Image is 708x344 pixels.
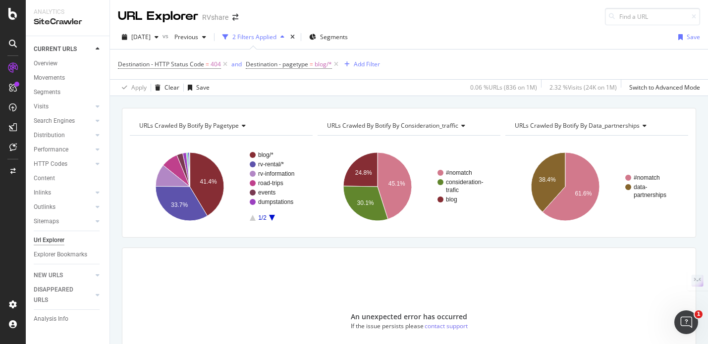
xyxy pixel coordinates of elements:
h4: URLs Crawled By Botify By consideration_traffic [325,118,491,134]
svg: A chart. [130,144,313,230]
span: Previous [170,33,198,41]
text: #nomatch [446,169,472,176]
div: Explorer Bookmarks [34,249,87,260]
button: Add Filter [340,58,380,70]
div: times [288,32,297,42]
div: Distribution [34,130,65,141]
button: Switch to Advanced Mode [625,80,700,96]
span: 1 [695,310,703,318]
span: 404 [211,57,221,71]
div: Movements [34,73,65,83]
div: Apply [131,83,147,92]
div: Inlinks [34,188,51,198]
span: URLs Crawled By Botify By pagetype [139,121,239,130]
div: If the issue persists please [351,322,424,330]
text: 30.1% [357,199,374,206]
a: Content [34,173,103,184]
div: Segments [34,87,60,98]
div: 0.06 % URLs ( 836 on 1M ) [470,83,537,92]
div: Content [34,173,55,184]
a: NEW URLS [34,270,93,281]
div: arrow-right-arrow-left [232,14,238,21]
a: Distribution [34,130,93,141]
div: Switch to Advanced Mode [629,83,700,92]
div: contact support [425,322,468,330]
text: 24.8% [355,169,372,176]
a: Explorer Bookmarks [34,249,103,260]
div: Analytics [34,8,102,16]
button: Segments [305,29,352,45]
div: 2.32 % Visits ( 24K on 1M ) [549,83,617,92]
div: NEW URLS [34,270,63,281]
text: 45.1% [388,180,405,187]
svg: A chart. [505,144,688,230]
text: events [258,189,275,196]
h4: URLs Crawled By Botify By pagetype [137,118,304,134]
span: URLs Crawled By Botify By data_partnerships [515,121,640,130]
text: consideration- [446,179,483,186]
div: CURRENT URLS [34,44,77,54]
text: data- [634,184,647,191]
button: 2 Filters Applied [218,29,288,45]
div: Analysis Info [34,314,68,324]
button: Clear [151,80,179,96]
div: and [231,60,242,68]
div: RVshare [202,12,228,22]
button: Save [674,29,700,45]
a: Overview [34,58,103,69]
text: dumpstations [258,198,293,205]
div: Performance [34,145,68,155]
span: URLs Crawled By Botify By consideration_traffic [327,121,458,130]
text: blog/* [258,151,273,158]
div: HTTP Codes [34,159,67,169]
text: rv-information [258,170,294,177]
text: 1/2 [258,214,267,221]
div: Url Explorer [34,235,64,246]
text: trafic [446,187,459,194]
div: Sitemaps [34,216,59,227]
svg: A chart. [318,144,500,230]
span: 2025 Sep. 19th [131,33,151,41]
span: = [310,60,313,68]
div: Visits [34,101,49,112]
div: URL Explorer [118,8,198,25]
button: Save [184,80,210,96]
a: Performance [34,145,93,155]
a: Url Explorer [34,235,103,246]
text: rv-rental/* [258,161,284,168]
text: #nomatch [634,174,660,181]
a: Outlinks [34,202,93,212]
text: 41.4% [200,178,217,185]
a: Inlinks [34,188,93,198]
h4: URLs Crawled By Botify By data_partnerships [513,118,679,134]
div: Add Filter [354,60,380,68]
a: DISAPPEARED URLS [34,285,93,305]
text: 38.4% [539,176,556,183]
div: 2 Filters Applied [232,33,276,41]
div: Save [196,83,210,92]
div: DISAPPEARED URLS [34,285,84,305]
text: partnerships [634,192,666,198]
div: Clear [164,83,179,92]
a: Movements [34,73,103,83]
div: Search Engines [34,116,75,126]
div: Outlinks [34,202,55,212]
text: blog [446,196,457,203]
a: Segments [34,87,103,98]
iframe: Intercom live chat [674,310,698,334]
span: Destination - pagetype [246,60,308,68]
a: Visits [34,101,93,112]
div: SiteCrawler [34,16,102,28]
a: CURRENT URLS [34,44,93,54]
button: Previous [170,29,210,45]
a: Analysis Info [34,314,103,324]
span: vs [163,32,170,40]
text: 33.7% [171,201,188,208]
input: Find a URL [605,8,700,25]
div: Save [687,33,700,41]
span: Destination - HTTP Status Code [118,60,204,68]
a: Search Engines [34,116,93,126]
div: Overview [34,58,57,69]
